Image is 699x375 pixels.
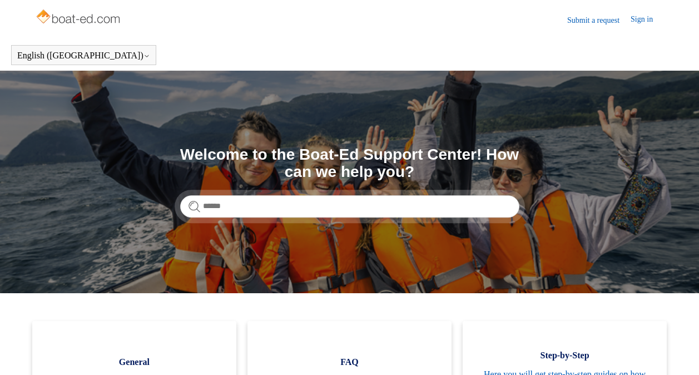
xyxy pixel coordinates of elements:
[180,146,519,181] h1: Welcome to the Boat-Ed Support Center! How can we help you?
[631,13,664,27] a: Sign in
[662,338,691,367] div: Live chat
[180,195,519,218] input: Search
[35,7,123,29] img: Boat-Ed Help Center home page
[567,14,631,26] a: Submit a request
[264,356,435,369] span: FAQ
[17,51,150,61] button: English ([GEOGRAPHIC_DATA])
[49,356,220,369] span: General
[479,349,650,362] span: Step-by-Step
